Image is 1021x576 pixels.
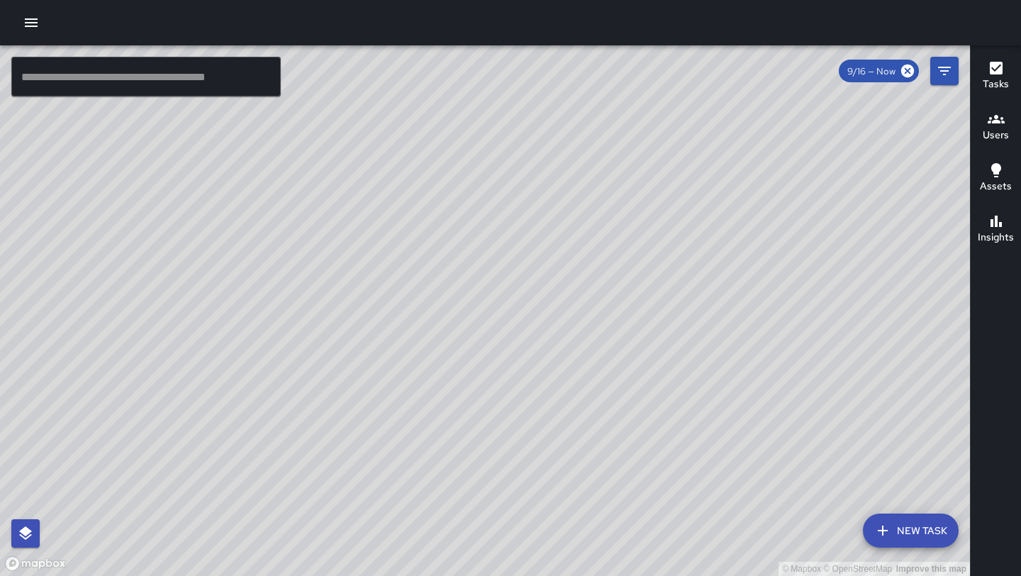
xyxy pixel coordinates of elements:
[839,60,919,82] div: 9/16 — Now
[971,153,1021,204] button: Assets
[930,57,959,85] button: Filters
[971,204,1021,255] button: Insights
[983,128,1009,143] h6: Users
[839,65,904,77] span: 9/16 — Now
[971,102,1021,153] button: Users
[980,179,1012,194] h6: Assets
[978,230,1014,245] h6: Insights
[971,51,1021,102] button: Tasks
[863,514,959,548] button: New Task
[983,77,1009,92] h6: Tasks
